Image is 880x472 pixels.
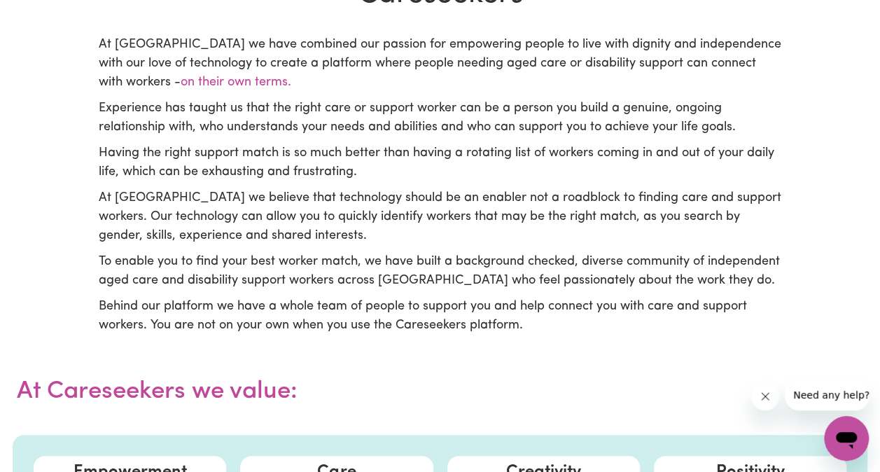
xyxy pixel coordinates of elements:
[751,382,779,410] iframe: Close message
[824,416,869,461] iframe: Button to launch messaging window
[99,99,782,137] p: Experience has taught us that the right care or support worker can be a person you build a genuin...
[99,253,782,291] p: To enable you to find your best worker match, we have built a background checked, diverse communi...
[785,380,869,410] iframe: Message from company
[99,144,782,182] p: Having the right support match is so much better than having a rotating list of workers coming in...
[6,361,874,424] h2: At Careseekers we value:
[8,10,85,21] span: Need any help?
[99,298,782,335] p: Behind our platform we have a whole team of people to support you and help connect you with care ...
[99,36,782,92] p: At [GEOGRAPHIC_DATA] we have combined our passion for empowering people to live with dignity and ...
[181,76,291,89] span: on their own terms.
[99,189,782,246] p: At [GEOGRAPHIC_DATA] we believe that technology should be an enabler not a roadblock to finding c...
